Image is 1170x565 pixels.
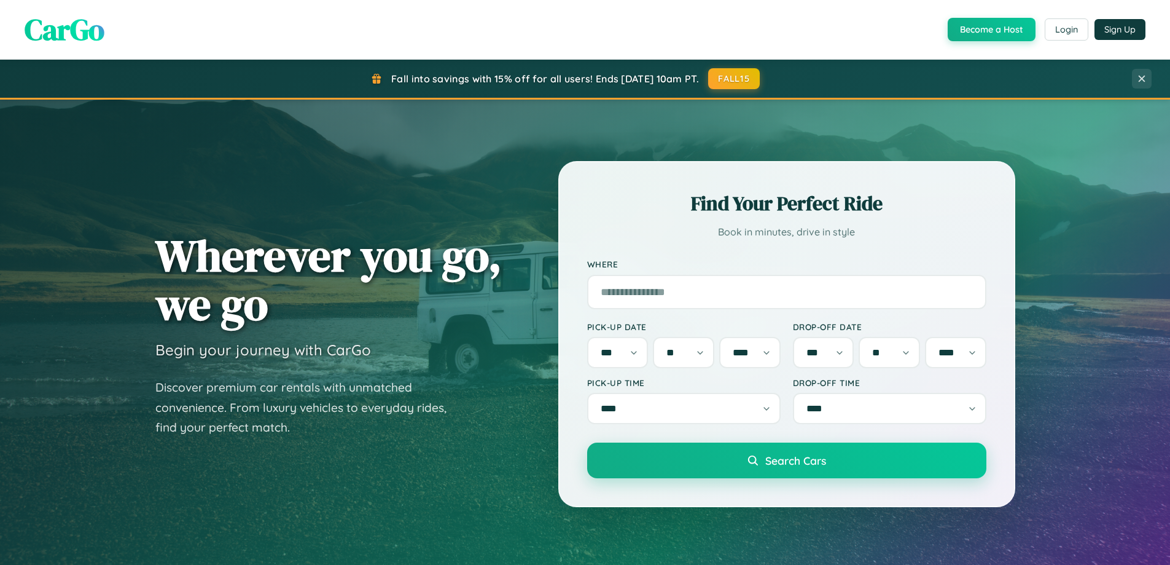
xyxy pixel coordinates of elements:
button: Login [1045,18,1088,41]
h3: Begin your journey with CarGo [155,341,371,359]
button: Sign Up [1094,19,1145,40]
p: Book in minutes, drive in style [587,223,986,241]
label: Where [587,259,986,270]
span: Search Cars [765,454,826,467]
label: Drop-off Date [793,322,986,332]
h1: Wherever you go, we go [155,231,502,328]
span: CarGo [25,9,104,50]
label: Pick-up Date [587,322,781,332]
label: Pick-up Time [587,377,781,388]
button: Become a Host [948,18,1035,41]
span: Fall into savings with 15% off for all users! Ends [DATE] 10am PT. [391,73,699,85]
button: Search Cars [587,443,986,478]
h2: Find Your Perfect Ride [587,190,986,217]
label: Drop-off Time [793,377,986,388]
button: FALL15 [708,68,760,89]
p: Discover premium car rentals with unmatched convenience. From luxury vehicles to everyday rides, ... [155,377,462,438]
